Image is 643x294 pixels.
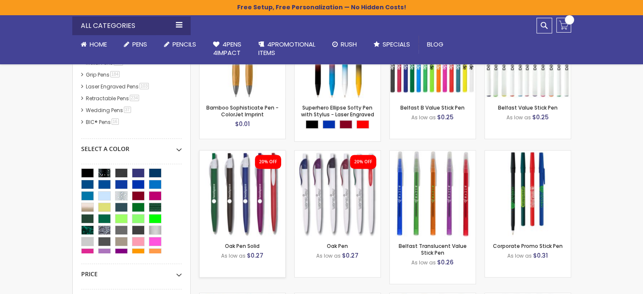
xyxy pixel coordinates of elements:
[84,83,152,90] a: Laser Engraved Pens103
[316,252,341,259] span: As low as
[90,40,107,49] span: Home
[356,120,369,129] div: Red
[342,251,358,260] span: $0.27
[399,242,467,256] a: Belfast Translucent Value Stick Pen
[383,40,410,49] span: Specials
[115,35,156,54] a: Pens
[81,264,182,278] div: Price
[200,150,285,157] a: Oak Pen Solid
[124,107,131,113] span: 37
[295,151,380,236] img: Oak Pen
[390,151,476,236] img: Belfast Translucent Value Stick Pen
[390,150,476,157] a: Belfast Translucent Value Stick Pen
[156,35,205,54] a: Pencils
[84,71,123,78] a: Grip Pens184
[112,118,119,125] span: 16
[259,159,277,165] div: 20% OFF
[72,35,115,54] a: Home
[532,113,549,121] span: $0.25
[506,114,531,121] span: As low as
[213,40,241,57] span: 4Pens 4impact
[247,251,263,260] span: $0.27
[323,120,335,129] div: Blue
[533,251,548,260] span: $0.31
[132,40,147,49] span: Pens
[250,35,324,63] a: 4PROMOTIONALITEMS
[419,35,452,54] a: Blog
[140,83,149,89] span: 103
[411,259,436,266] span: As low as
[225,242,260,250] a: Oak Pen Solid
[485,151,571,236] img: Corporate Promo Stick Pen
[339,120,352,129] div: Burgundy
[130,95,140,101] span: 234
[400,104,465,111] a: Belfast B Value Stick Pen
[295,150,380,157] a: Oak Pen
[84,107,134,114] a: Wedding Pens37
[205,35,250,63] a: 4Pens4impact
[206,104,279,118] a: Bamboo Sophisticate Pen - ColorJet Imprint
[84,118,122,126] a: BIC® Pens16
[493,242,563,250] a: Corporate Promo Stick Pen
[498,104,558,111] a: Belfast Value Stick Pen
[200,151,285,236] img: Oak Pen Solid
[507,252,532,259] span: As low as
[437,113,454,121] span: $0.25
[84,95,142,102] a: Retractable Pens234
[221,252,246,259] span: As low as
[258,40,315,57] span: 4PROMOTIONAL ITEMS
[437,258,454,267] span: $0.26
[172,40,196,49] span: Pencils
[427,40,443,49] span: Blog
[306,120,318,129] div: Black
[485,150,571,157] a: Corporate Promo Stick Pen
[81,139,182,153] div: Select A Color
[235,120,250,128] span: $0.01
[354,159,372,165] div: 20% OFF
[110,71,120,77] span: 184
[341,40,357,49] span: Rush
[365,35,419,54] a: Specials
[411,114,436,121] span: As low as
[327,242,348,250] a: Oak Pen
[324,35,365,54] a: Rush
[301,104,374,118] a: Superhero Ellipse Softy Pen with Stylus - Laser Engraved
[72,16,191,35] div: All Categories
